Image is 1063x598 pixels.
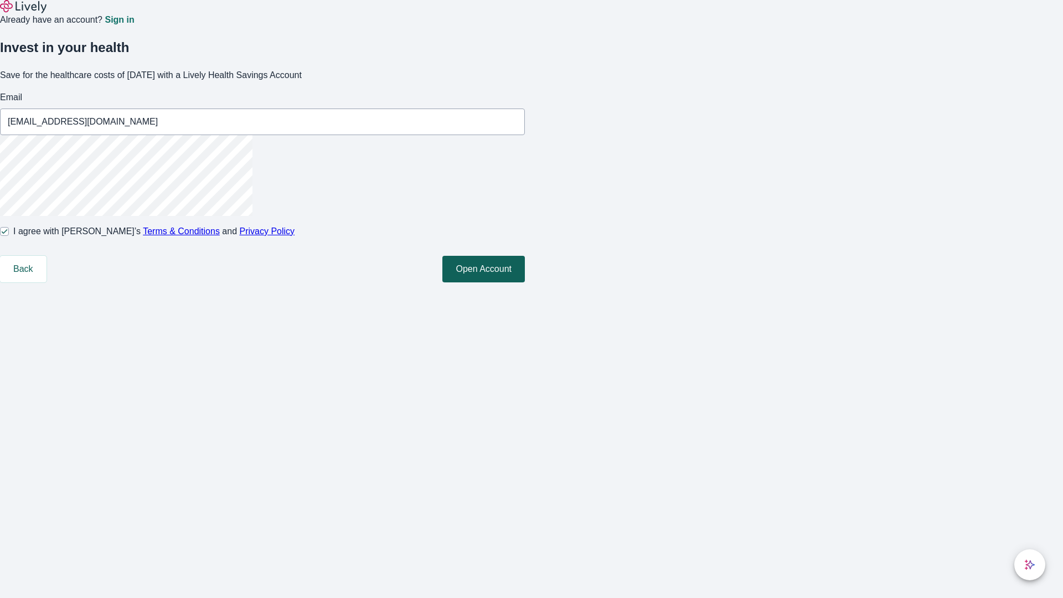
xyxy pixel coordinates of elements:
button: Open Account [442,256,525,282]
button: chat [1014,549,1045,580]
a: Terms & Conditions [143,226,220,236]
a: Sign in [105,16,134,24]
a: Privacy Policy [240,226,295,236]
svg: Lively AI Assistant [1024,559,1035,570]
span: I agree with [PERSON_NAME]’s and [13,225,295,238]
